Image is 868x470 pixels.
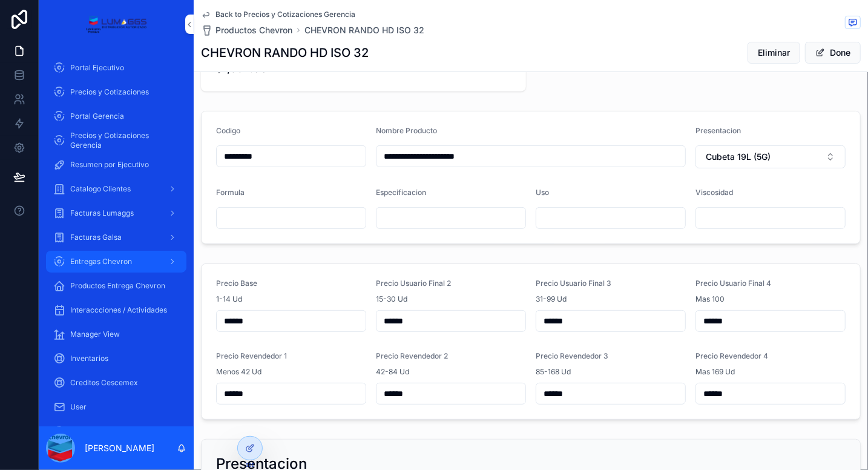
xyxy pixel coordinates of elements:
span: Precios y Cotizaciones [70,87,149,97]
a: Catalogo Clientes [46,178,186,200]
img: App logo [85,15,146,34]
span: User [70,402,87,412]
a: Productos Entrega Chevron [46,275,186,297]
button: Eliminar [748,42,800,64]
a: Creditos Cescemex [46,372,186,394]
a: Manager View [46,323,186,345]
a: Resumen por Ejecutivo [46,154,186,176]
span: Facturas Lumaggs [70,208,134,218]
span: Productos Chevron [215,24,292,36]
span: 15-30 Ud [376,294,407,304]
span: Precio Revendedor 2 [376,351,448,360]
span: Precio Usuario Final 4 [695,279,771,288]
span: Formula [216,188,245,197]
a: Portal Ejecutivo [46,57,186,79]
span: Precio Base [216,279,257,288]
a: Productos Chevron [201,24,292,36]
span: 85-168 Ud [536,367,571,377]
a: Precios y Cotizaciones [46,81,186,103]
span: Presentacion [695,126,741,135]
span: Cubeta 19L (5G) [706,151,771,163]
span: Precio Revendedor 1 [216,351,287,360]
span: Precios y Cotizaciones Gerencia [70,131,174,150]
span: Resumen por Ejecutivo [70,160,149,170]
a: Facturas Lumaggs [46,202,186,224]
span: Codigo [216,126,240,135]
div: scrollable content [39,48,194,426]
span: 1-14 Ud [216,294,242,304]
span: Uso [536,188,549,197]
span: Mas 100 [695,294,725,304]
span: Portal Ejecutivo [70,63,124,73]
span: Productos Entrega Chevron [70,281,165,291]
span: Interaccciones / Actividades [70,305,167,315]
h1: CHEVRON RANDO HD ISO 32 [201,44,369,61]
a: Inventarios [46,348,186,369]
a: User [46,396,186,418]
span: Mas 169 Ud [695,367,735,377]
a: Portal Gerencia [46,105,186,127]
span: Portal Gerencia [70,111,124,121]
span: Facturas Galsa [70,233,122,242]
a: Precios y Cotizaciones Gerencia [46,130,186,151]
span: Menos 42 Ud [216,367,261,377]
span: Nombre Producto [376,126,437,135]
span: Precio Usuario Final 3 [536,279,611,288]
span: Manager View [70,329,120,339]
span: Catalogo Clientes [70,184,131,194]
span: Entregas Chevron [70,257,132,266]
a: Back to Precios y Cotizaciones Gerencia [201,10,355,19]
span: Inventarios [70,354,108,363]
span: Creditos Cescemex [70,378,138,388]
span: Precio Usuario Final 2 [376,279,451,288]
button: Done [805,42,861,64]
p: [PERSON_NAME] [85,442,154,454]
span: 31-99 Ud [536,294,567,304]
span: 42-84 Ud [376,367,409,377]
a: Facturas Galsa [46,227,186,248]
span: Back to Precios y Cotizaciones Gerencia [215,10,355,19]
span: Precio Revendedor 4 [695,351,768,360]
span: Especificacion [376,188,426,197]
a: CHEVRON RANDO HD ISO 32 [304,24,424,36]
a: Entregas Chevron [46,251,186,273]
span: Eliminar [758,47,790,59]
span: Viscosidad [695,188,733,197]
button: Select Button [695,145,846,168]
span: Precio Revendedor 3 [536,351,608,360]
a: Interaccciones / Actividades [46,299,186,321]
